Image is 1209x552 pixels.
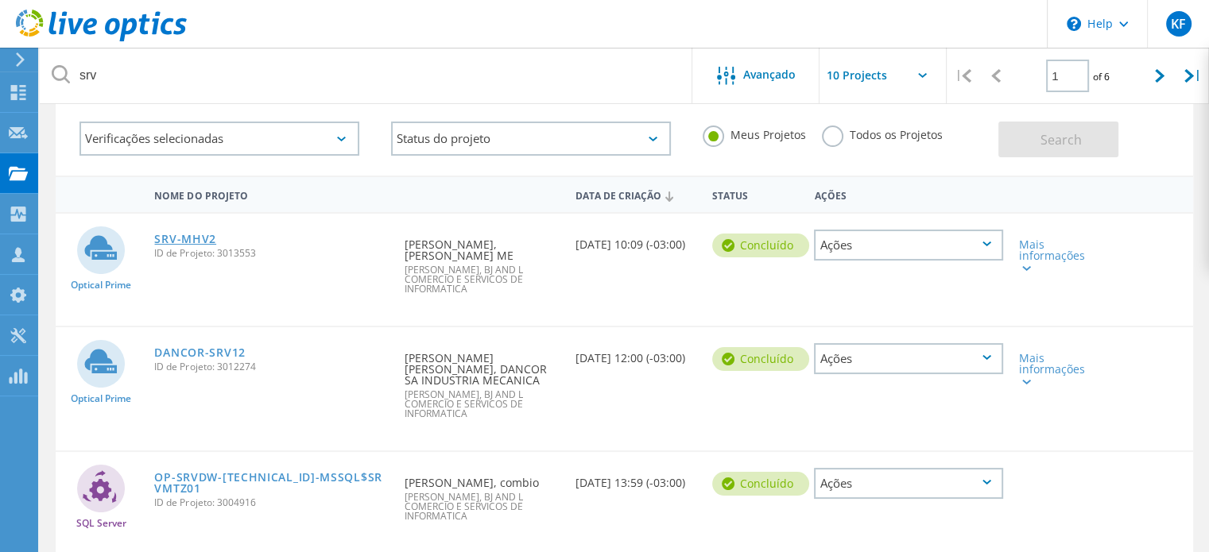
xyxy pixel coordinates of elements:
div: Concluído [712,472,809,496]
input: Pesquisar projetos por nome, proprietário, ID, empresa, etc [40,48,693,103]
svg: \n [1067,17,1081,31]
span: [PERSON_NAME], BJ AND L COMERCIO E SERVICOS DE INFORMATICA [405,492,560,521]
span: [PERSON_NAME], BJ AND L COMERCIO E SERVICOS DE INFORMATICA [405,265,560,294]
span: Optical Prime [71,394,131,403]
div: Verificações selecionadas [79,122,359,156]
div: Data de Criação [568,179,704,210]
a: Live Optics Dashboard [16,33,187,44]
span: of 6 [1093,70,1110,83]
span: [PERSON_NAME], BJ AND L COMERCIO E SERVICOS DE INFORMATICA [405,390,560,419]
div: Ações [814,230,1003,261]
span: Search [1040,131,1082,149]
span: ID de Projeto: 3004916 [154,498,389,508]
div: Status [704,179,807,209]
span: Avançado [743,69,796,80]
div: [DATE] 12:00 (-03:00) [568,327,704,380]
a: SRV-MHV2 [154,234,216,245]
div: [PERSON_NAME] [PERSON_NAME], DANCOR SA INDUSTRIA MECANICA [397,327,568,434]
div: Ações [814,343,1003,374]
div: Nome do Projeto [146,179,397,209]
span: ID de Projeto: 3012274 [154,362,389,372]
span: ID de Projeto: 3013553 [154,249,389,258]
div: Status do projeto [391,122,671,156]
span: KF [1171,17,1186,30]
div: | [1176,48,1209,104]
a: OP-SRVDW-[TECHNICAL_ID]-MSSQL$SRVMTZ01 [154,472,389,494]
a: DANCOR-SRV12 [154,347,245,358]
button: Search [998,122,1118,157]
div: | [947,48,979,104]
div: [DATE] 13:59 (-03:00) [568,452,704,504]
span: SQL Server [76,519,126,528]
div: Ações [806,179,1011,209]
div: [PERSON_NAME], [PERSON_NAME] ME [397,214,568,310]
div: Mais informações [1019,239,1094,272]
div: Ações [814,468,1003,499]
span: Optical Prime [71,280,131,290]
div: Concluído [712,347,809,371]
div: [PERSON_NAME], combio [397,452,568,537]
label: Todos os Projetos [822,125,943,141]
div: Concluído [712,234,809,257]
div: Mais informações [1019,353,1094,386]
div: [DATE] 10:09 (-03:00) [568,214,704,266]
label: Meus Projetos [703,125,806,141]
